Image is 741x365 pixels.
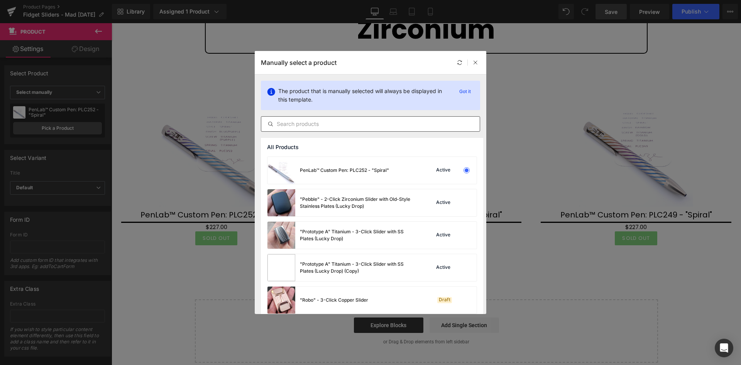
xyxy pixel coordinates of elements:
a: Explore Blocks [242,294,312,310]
p: Got it [456,87,474,96]
div: Open Intercom Messenger [715,339,733,357]
input: Search products [261,119,480,129]
div: "Prototype A" Titanium - 3-Click Slider with SS Plates (Lucky Drop) (Copy) [300,261,416,275]
div: Active [435,265,452,271]
button: Sold Out [503,208,545,222]
a: PenLab™ Custom Pen: PLC252 - "Spiral" [29,187,181,196]
img: PenLab™ Custom Pen: PLC249 - [467,69,582,183]
span: Sold Out [301,211,328,219]
button: Sold Out [84,208,126,222]
div: "Prototype A" Titanium - 3-Click Slider with SS Plates (Lucky Drop) [300,228,416,242]
img: product-img [267,287,295,314]
span: $227.00 [304,200,325,209]
img: PenLab™ Custom Pen: PLC250 - [257,69,372,183]
a: PenLab™ Custom Pen: PLC249 - "Spiral" [449,187,601,196]
div: PenLab™ Custom Pen: PLC252 - "Spiral" [300,167,389,174]
p: Manually select a product [261,59,337,66]
img: product-img [267,157,295,184]
a: PenLab™ Custom Pen: PLC250 - "Spiral" [239,187,391,196]
p: The product that is manually selected will always be displayed in this template. [278,87,450,104]
div: Active [435,200,452,206]
span: $227.00 [94,200,116,209]
div: Draft [437,297,452,303]
p: or Drag & Drop elements from left sidebar [96,316,534,321]
img: product-img [267,254,295,281]
img: product-img [267,222,295,249]
span: Sold Out [511,211,538,219]
a: Add Single Section [318,294,387,310]
div: "Robo" - 3-Click Copper Slider [300,297,368,304]
button: Sold Out [294,208,336,222]
span: Sold Out [91,211,118,219]
div: Active [435,232,452,238]
div: Active [435,167,452,173]
img: product-img [267,189,295,216]
img: PenLab™ Custom Pen: PLC252 - [48,69,162,183]
div: All Products [261,138,483,156]
span: $227.00 [514,200,535,209]
div: "Pebble" - 2-Click Zirconium Slider with Old-Style Stainless Plates (Lucky Drop) [300,196,416,210]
